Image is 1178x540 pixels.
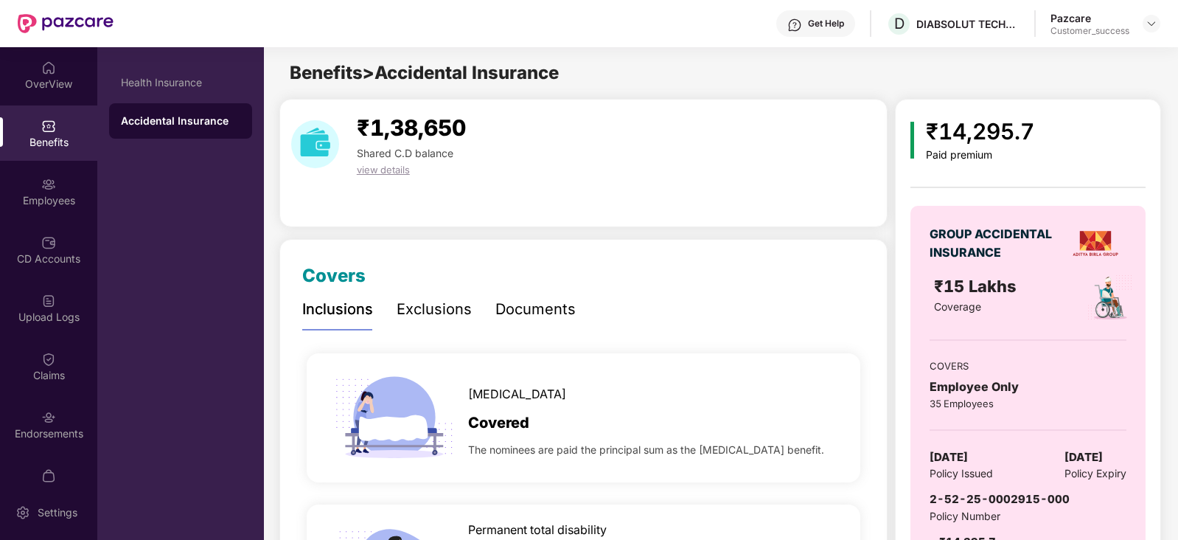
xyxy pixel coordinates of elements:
[910,122,914,159] img: icon
[290,62,559,83] span: Benefits > Accidental Insurance
[41,294,56,308] img: svg+xml;base64,PHN2ZyBpZD0iVXBsb2FkX0xvZ3MiIGRhdGEtbmFtZT0iVXBsb2FkIExvZ3MiIHhtbG5zPSJodHRwOi8vd3...
[934,277,1021,296] span: ₹15 Lakhs
[18,14,114,33] img: New Pazcare Logo
[1064,449,1103,466] span: [DATE]
[357,147,453,159] span: Shared C.D balance
[468,385,566,404] span: [MEDICAL_DATA]
[926,149,1034,162] div: Paid premium
[930,359,1126,373] div: COVERS
[916,17,1020,31] div: DIABSOLUT TECHNOLOGY PRIVATE LIMITED
[894,15,905,32] span: D
[1070,218,1121,269] img: insurerLogo
[41,468,56,483] img: svg+xml;base64,PHN2ZyBpZD0iTXlfT3JkZXJzIiBkYXRhLW5hbWU9Ik15IE9yZGVycyIgeG1sbnM9Imh0dHA6Ly93d3cudz...
[787,18,802,32] img: svg+xml;base64,PHN2ZyBpZD0iSGVscC0zMngzMiIgeG1sbnM9Imh0dHA6Ly93d3cudzMub3JnLzIwMDAvc3ZnIiB3aWR0aD...
[291,120,339,168] img: download
[930,378,1126,396] div: Employee Only
[808,18,844,30] div: Get Help
[41,119,56,134] img: svg+xml;base64,PHN2ZyBpZD0iQmVuZWZpdHMiIHhtbG5zPSJodHRwOi8vd3d3LnczLm9yZy8yMDAwL3N2ZyIgd2lkdGg9Ij...
[1146,18,1157,30] img: svg+xml;base64,PHN2ZyBpZD0iRHJvcGRvd24tMzJ4MzIiIHhtbG5zPSJodHRwOi8vd3d3LnczLm9yZy8yMDAwL3N2ZyIgd2...
[930,225,1059,262] div: GROUP ACCIDENTAL INSURANCE
[41,60,56,75] img: svg+xml;base64,PHN2ZyBpZD0iSG9tZSIgeG1sbnM9Imh0dHA6Ly93d3cudzMub3JnLzIwMDAvc3ZnIiB3aWR0aD0iMjAiIG...
[357,164,410,176] span: view details
[934,300,981,313] span: Coverage
[930,510,1000,522] span: Policy Number
[121,114,240,128] div: Accidental Insurance
[121,77,240,89] div: Health Insurance
[926,114,1034,149] div: ₹14,295.7
[930,465,993,482] span: Policy Issued
[302,262,366,290] div: Covers
[930,396,1126,411] div: 35 Employees
[1050,11,1129,25] div: Pazcare
[495,298,576,321] div: Documents
[41,235,56,250] img: svg+xml;base64,PHN2ZyBpZD0iQ0RfQWNjb3VudHMiIGRhdGEtbmFtZT0iQ0QgQWNjb3VudHMiIHhtbG5zPSJodHRwOi8vd3...
[1064,465,1126,482] span: Policy Expiry
[1050,25,1129,37] div: Customer_success
[330,353,459,483] img: icon
[302,298,373,321] div: Inclusions
[33,505,82,520] div: Settings
[468,412,529,435] span: Covered
[41,352,56,367] img: svg+xml;base64,PHN2ZyBpZD0iQ2xhaW0iIHhtbG5zPSJodHRwOi8vd3d3LnczLm9yZy8yMDAwL3N2ZyIgd2lkdGg9IjIwIi...
[930,492,1070,506] span: 2-52-25-0002915-000
[397,298,472,321] div: Exclusions
[15,505,30,520] img: svg+xml;base64,PHN2ZyBpZD0iU2V0dGluZy0yMHgyMCIgeG1sbnM9Imh0dHA6Ly93d3cudzMub3JnLzIwMDAvc3ZnIiB3aW...
[468,521,607,539] span: Permanent total disability
[41,177,56,192] img: svg+xml;base64,PHN2ZyBpZD0iRW1wbG95ZWVzIiB4bWxucz0iaHR0cDovL3d3dy53My5vcmcvMjAwMC9zdmciIHdpZHRoPS...
[357,114,466,141] span: ₹1,38,650
[41,410,56,425] img: svg+xml;base64,PHN2ZyBpZD0iRW5kb3JzZW1lbnRzIiB4bWxucz0iaHR0cDovL3d3dy53My5vcmcvMjAwMC9zdmciIHdpZH...
[1086,274,1134,322] img: policyIcon
[930,449,968,466] span: [DATE]
[468,442,824,458] span: The nominees are paid the principal sum as the [MEDICAL_DATA] benefit.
